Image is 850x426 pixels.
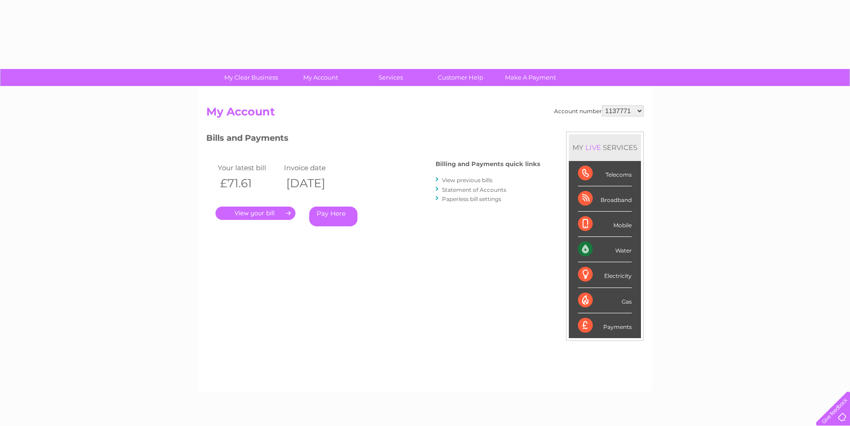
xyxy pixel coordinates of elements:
a: . [215,207,295,220]
h3: Bills and Payments [206,132,540,148]
td: Invoice date [282,161,348,174]
div: Telecoms [578,161,632,186]
div: LIVE [584,143,603,152]
a: My Account [283,69,359,86]
th: [DATE] [282,174,348,193]
div: Water [578,237,632,262]
div: Broadband [578,186,632,212]
a: Paperless bill settings [442,196,501,202]
a: View previous bills [442,177,493,184]
div: Gas [578,288,632,313]
a: Statement of Accounts [442,186,506,193]
a: Customer Help [423,69,499,86]
a: Make A Payment [493,69,568,86]
h4: Billing and Payments quick links [436,161,540,167]
h2: My Account [206,105,644,123]
div: Mobile [578,212,632,237]
a: Services [353,69,429,86]
div: Account number [554,105,644,116]
div: MY SERVICES [569,134,641,161]
td: Your latest bill [215,161,282,174]
div: Electricity [578,262,632,288]
div: Payments [578,313,632,338]
th: £71.61 [215,174,282,193]
a: My Clear Business [213,69,289,86]
a: Pay Here [309,207,357,226]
